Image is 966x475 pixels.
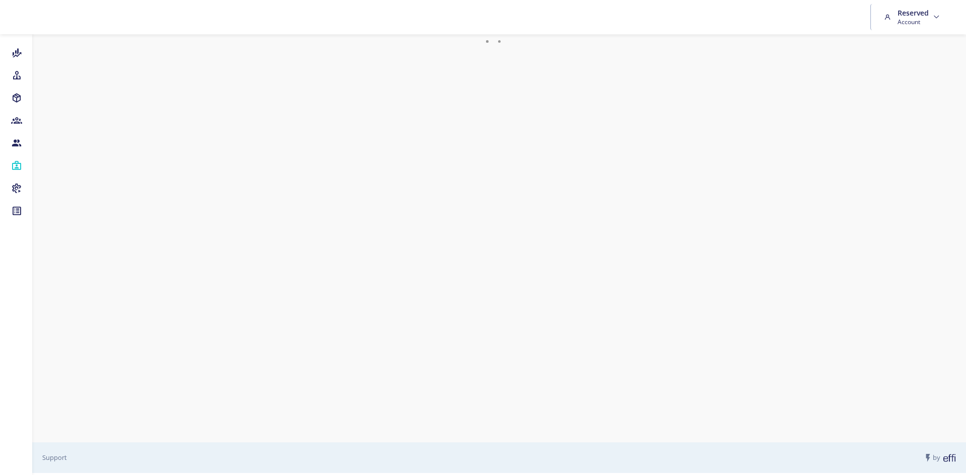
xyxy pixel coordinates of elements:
a: Reserved Account [881,4,945,30]
span: Account [898,18,929,26]
a: Support [42,453,67,462]
span: by [923,453,956,463]
img: brand-logo.ec75409.png [8,7,40,27]
h6: Reserved [898,8,929,18]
